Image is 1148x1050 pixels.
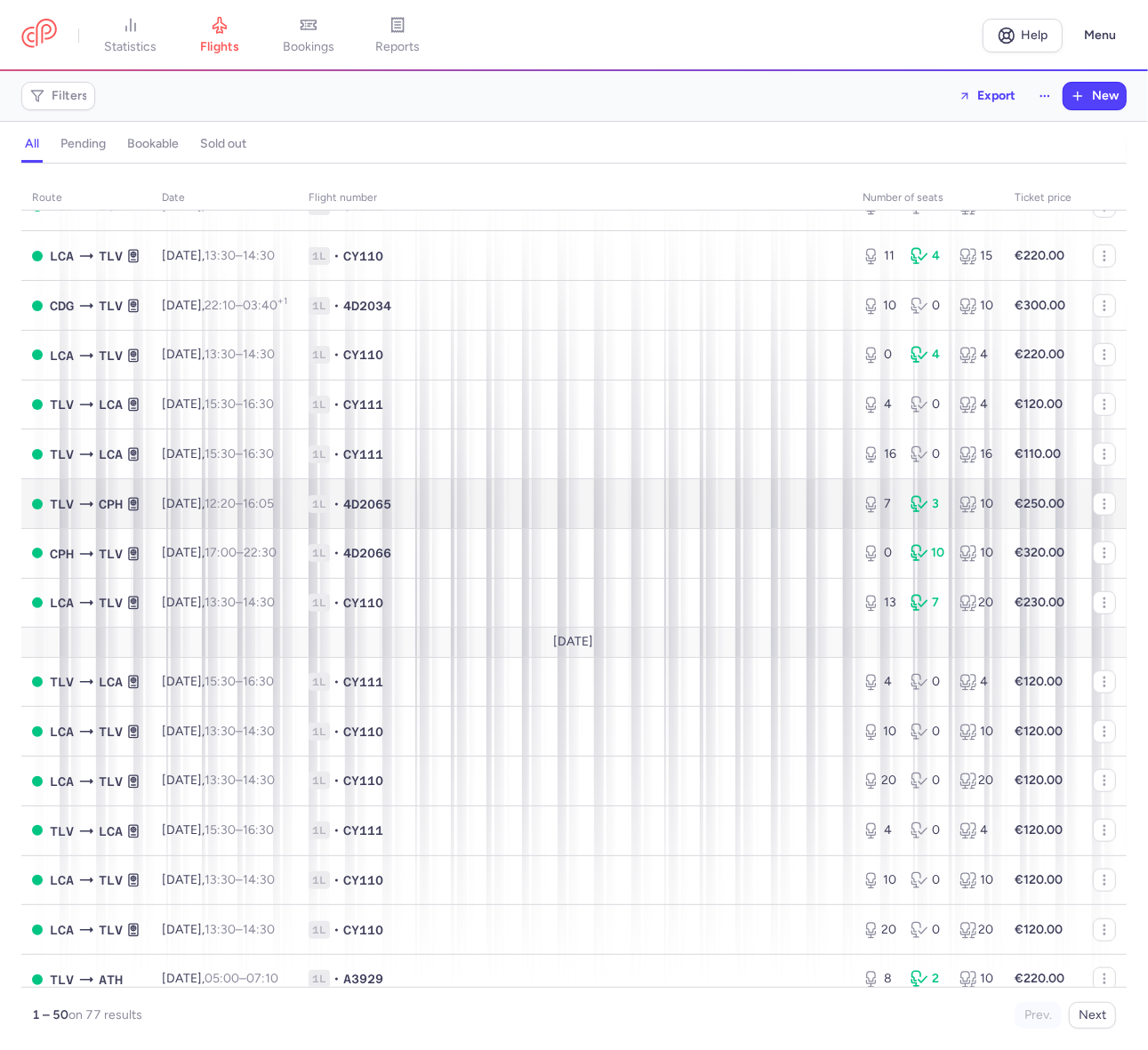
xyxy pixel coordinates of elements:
[243,773,275,788] time: 14:30
[309,495,330,513] span: 1L
[200,136,246,152] h4: sold out
[343,970,383,988] span: A3929
[343,594,383,612] span: CY110
[309,594,330,612] span: 1L
[205,822,274,838] span: –
[309,723,330,741] span: 1L
[863,970,896,988] div: 8
[911,970,944,988] div: 2
[162,248,275,263] span: [DATE],
[99,672,123,692] span: LCA
[1015,922,1063,937] strong: €120.00
[205,674,236,689] time: 15:30
[863,772,896,790] div: 20
[959,247,993,265] div: 15
[959,297,993,315] div: 10
[1015,397,1063,412] strong: €120.00
[205,674,274,689] span: –
[99,920,123,940] span: TLV
[911,544,944,562] div: 10
[309,297,330,315] span: 1L
[22,83,94,109] button: Filters
[343,247,383,265] span: CY110
[243,248,275,263] time: 14:30
[1064,83,1126,109] button: New
[959,594,993,612] div: 20
[1069,1002,1116,1029] button: Next
[343,723,383,741] span: CY110
[205,248,236,263] time: 13:30
[50,920,74,940] span: LCA
[1015,724,1063,739] strong: €120.00
[309,396,330,413] span: 1L
[25,136,39,152] h4: all
[205,545,237,560] time: 17:00
[162,872,275,887] span: [DATE],
[205,446,236,461] time: 15:30
[50,395,74,414] span: TLV
[863,346,896,364] div: 0
[959,970,993,988] div: 10
[554,635,594,649] span: [DATE]
[243,822,274,838] time: 16:30
[175,16,264,55] a: flights
[205,595,275,610] span: –
[205,922,275,937] span: –
[205,971,239,986] time: 05:00
[911,247,944,265] div: 4
[977,89,1016,102] span: Export
[911,346,944,364] div: 4
[1022,28,1048,42] span: Help
[333,921,340,939] span: •
[50,445,74,464] span: TLV
[99,346,123,365] span: TLV
[205,971,278,986] span: –
[162,298,287,313] span: [DATE],
[50,246,74,266] span: LCA
[333,445,340,463] span: •
[333,772,340,790] span: •
[863,822,896,839] div: 4
[205,822,236,838] time: 15:30
[277,295,287,307] sup: +1
[1015,496,1064,511] strong: €250.00
[1015,872,1063,887] strong: €120.00
[343,871,383,889] span: CY110
[162,397,274,412] span: [DATE],
[50,970,74,990] span: TLV
[353,16,442,55] a: reports
[99,445,123,464] span: LCA
[333,297,340,315] span: •
[99,593,123,613] span: TLV
[99,296,123,316] span: TLV
[947,82,1027,110] button: Export
[205,347,275,362] span: –
[911,822,944,839] div: 0
[205,347,236,362] time: 13:30
[243,595,275,610] time: 14:30
[959,723,993,741] div: 10
[162,971,278,986] span: [DATE],
[243,724,275,739] time: 14:30
[911,921,944,939] div: 0
[1015,1002,1062,1029] button: Prev.
[162,822,274,838] span: [DATE],
[959,871,993,889] div: 10
[1004,185,1082,212] th: Ticket price
[50,544,74,564] span: CPH
[863,594,896,612] div: 13
[50,772,74,791] span: LCA
[333,396,340,413] span: •
[205,496,274,511] span: –
[309,247,330,265] span: 1L
[50,593,74,613] span: LCA
[99,494,123,514] span: CPH
[309,772,330,790] span: 1L
[309,445,330,463] span: 1L
[243,674,274,689] time: 16:30
[343,445,383,463] span: CY111
[333,594,340,612] span: •
[205,248,275,263] span: –
[959,396,993,413] div: 4
[243,872,275,887] time: 14:30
